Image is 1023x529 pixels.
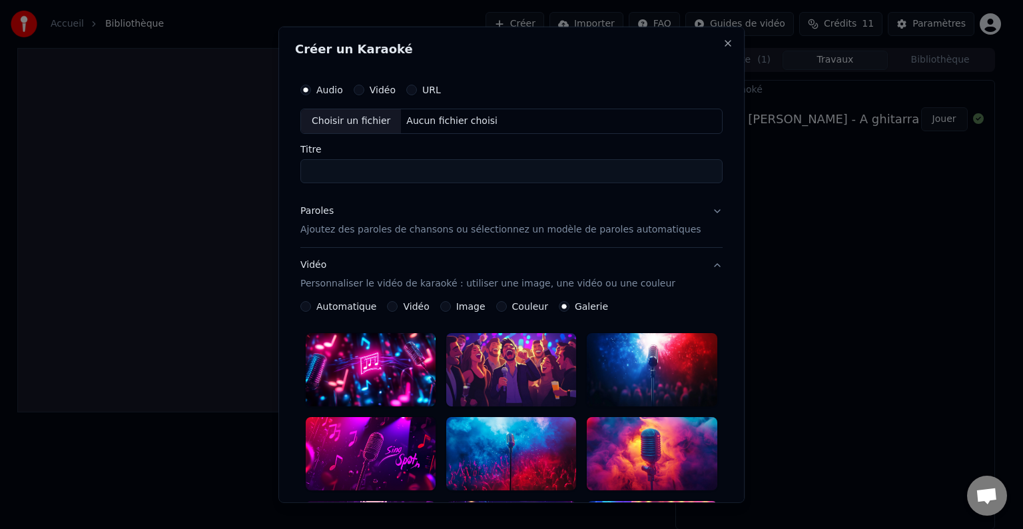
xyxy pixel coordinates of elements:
[422,85,441,95] label: URL
[512,302,548,311] label: Couleur
[300,194,723,247] button: ParolesAjoutez des paroles de chansons ou sélectionnez un modèle de paroles automatiques
[300,277,675,290] p: Personnaliser le vidéo de karaoké : utiliser une image, une vidéo ou une couleur
[575,302,608,311] label: Galerie
[300,145,723,154] label: Titre
[316,302,376,311] label: Automatique
[300,248,723,301] button: VidéoPersonnaliser le vidéo de karaoké : utiliser une image, une vidéo ou une couleur
[316,85,343,95] label: Audio
[301,109,401,133] div: Choisir un fichier
[456,302,486,311] label: Image
[370,85,396,95] label: Vidéo
[300,223,701,237] p: Ajoutez des paroles de chansons ou sélectionnez un modèle de paroles automatiques
[404,302,430,311] label: Vidéo
[295,43,728,55] h2: Créer un Karaoké
[300,205,334,218] div: Paroles
[402,115,504,128] div: Aucun fichier choisi
[300,259,675,290] div: Vidéo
